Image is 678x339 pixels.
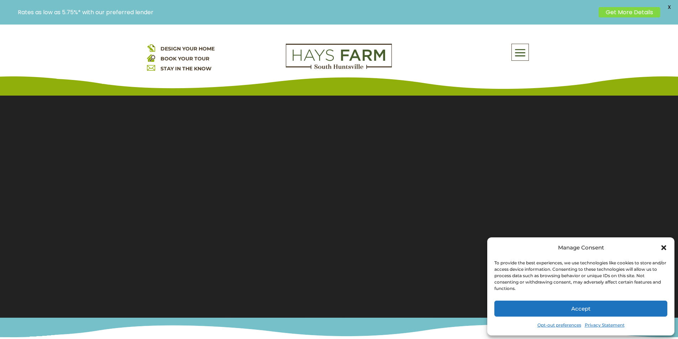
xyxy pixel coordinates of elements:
[494,301,667,317] button: Accept
[161,45,215,52] a: DESIGN YOUR HOME
[161,65,211,72] a: STAY IN THE KNOW
[664,2,674,12] span: X
[660,244,667,251] div: Close dialog
[537,320,581,330] a: Opt-out preferences
[599,7,660,17] a: Get More Details
[161,55,209,62] a: BOOK YOUR TOUR
[18,9,595,16] p: Rates as low as 5.75%* with our preferred lender
[494,260,667,292] div: To provide the best experiences, we use technologies like cookies to store and/or access device i...
[147,44,155,52] img: design your home
[558,243,604,253] div: Manage Consent
[147,54,155,62] img: book your home tour
[286,64,392,71] a: hays farm homes huntsville development
[585,320,625,330] a: Privacy Statement
[286,44,392,69] img: Logo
